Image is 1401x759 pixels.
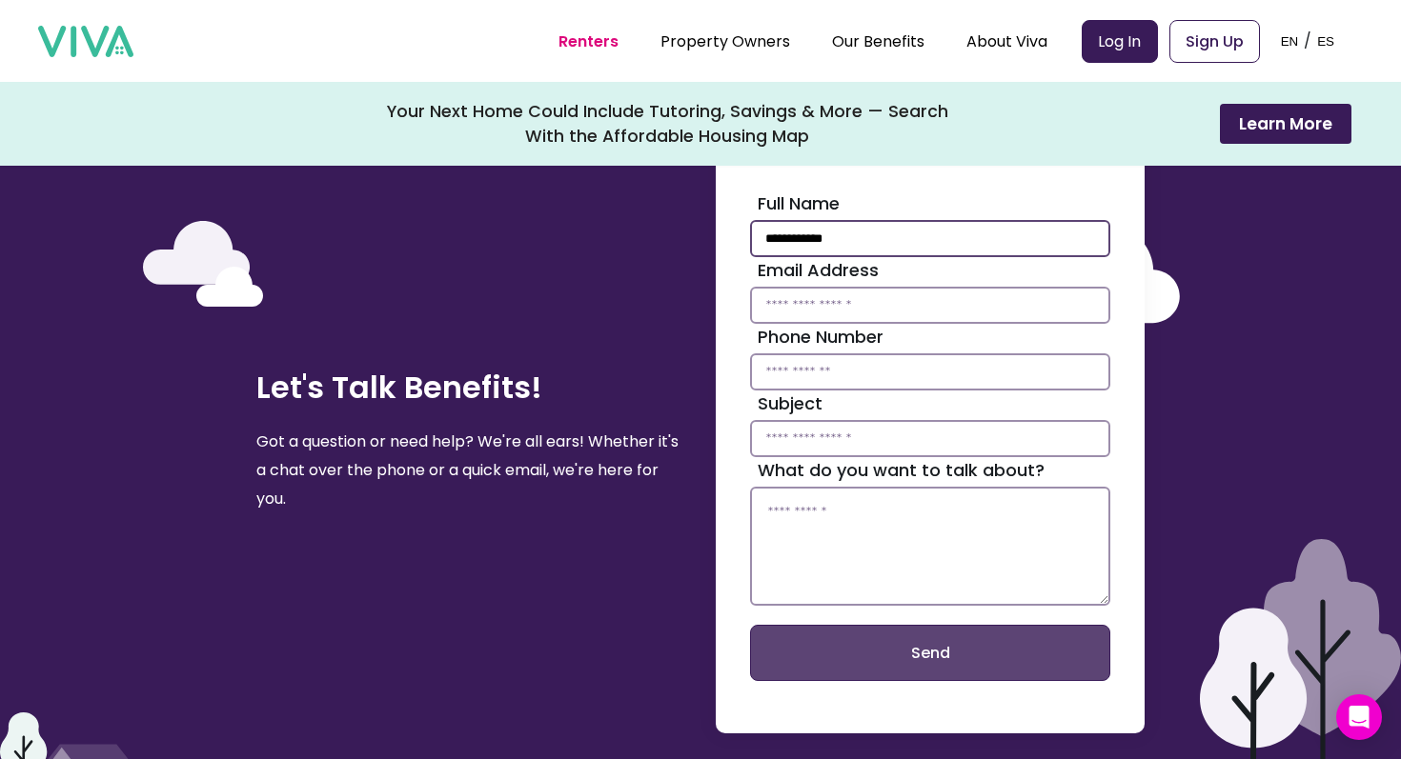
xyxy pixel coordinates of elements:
[758,190,1110,216] label: Full Name
[38,26,133,58] img: viva
[386,99,948,149] div: Your Next Home Could Include Tutoring, Savings & More — Search With the Affordable Housing Map
[1220,104,1351,144] button: Learn More
[1169,20,1260,63] a: Sign Up
[1311,11,1340,70] button: ES
[758,457,1110,483] label: What do you want to talk about?
[256,363,685,412] h2: Let's Talk Benefits!
[1304,27,1311,55] p: /
[758,390,1110,416] label: Subject
[1082,20,1158,63] a: Log In
[558,30,619,52] a: Renters
[758,257,1110,283] label: Email Address
[832,17,924,65] div: Our Benefits
[966,17,1047,65] div: About Viva
[750,625,1110,681] button: Send
[660,30,790,52] a: Property Owners
[758,324,1110,350] label: Phone Number
[1275,11,1305,70] button: EN
[1336,694,1382,740] div: Open Intercom Messenger
[256,428,685,513] p: Got a question or need help? We're all ears! Whether it's a chat over the phone or a quick email,...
